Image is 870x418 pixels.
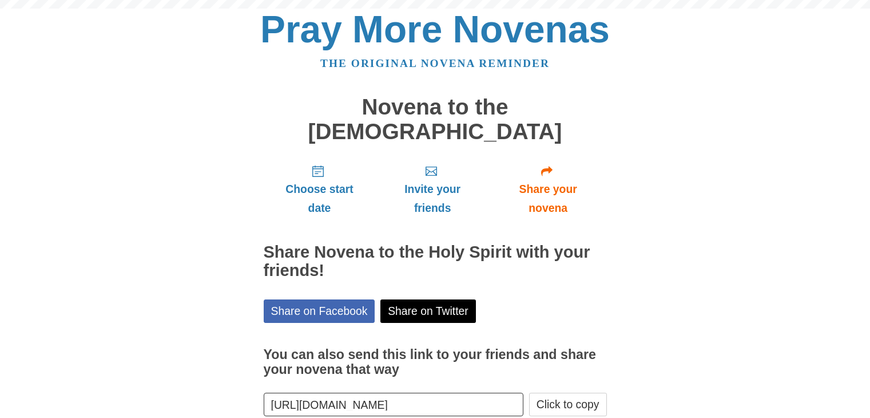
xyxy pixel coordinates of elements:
[501,180,595,218] span: Share your novena
[264,299,375,323] a: Share on Facebook
[264,348,607,377] h3: You can also send this link to your friends and share your novena that way
[380,299,476,323] a: Share on Twitter
[260,8,610,50] a: Pray More Novenas
[275,180,364,218] span: Choose start date
[375,155,489,223] a: Invite your friends
[264,243,607,280] h2: Share Novena to the Holy Spirit with your friends!
[264,95,607,144] h1: Novena to the [DEMOGRAPHIC_DATA]
[387,180,478,218] span: Invite your friends
[320,57,550,69] a: The original novena reminder
[264,155,376,223] a: Choose start date
[529,393,607,416] button: Click to copy
[490,155,607,223] a: Share your novena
